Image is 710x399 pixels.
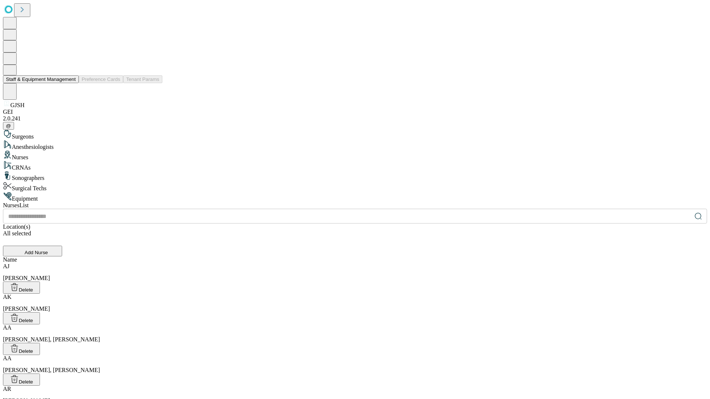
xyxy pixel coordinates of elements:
span: Location(s) [3,224,30,230]
div: Nurses List [3,202,707,209]
span: Delete [19,348,33,354]
span: AA [3,324,11,331]
div: [PERSON_NAME], [PERSON_NAME] [3,324,707,343]
span: AR [3,386,11,392]
div: Anesthesiologists [3,140,707,150]
div: 2.0.241 [3,115,707,122]
div: Sonographers [3,171,707,181]
span: Delete [19,379,33,385]
span: Delete [19,318,33,323]
div: Equipment [3,192,707,202]
span: AK [3,294,11,300]
button: Delete [3,282,40,294]
div: All selected [3,230,707,237]
button: Tenant Params [123,75,162,83]
div: [PERSON_NAME] [3,263,707,282]
button: Staff & Equipment Management [3,75,79,83]
span: AA [3,355,11,361]
span: Add Nurse [25,250,48,255]
div: Surgical Techs [3,181,707,192]
div: Name [3,256,707,263]
span: Delete [19,287,33,293]
button: Delete [3,343,40,355]
button: Delete [3,374,40,386]
button: @ [3,122,14,130]
span: @ [6,123,11,129]
div: [PERSON_NAME] [3,294,707,312]
div: CRNAs [3,161,707,171]
button: Add Nurse [3,246,62,256]
span: AJ [3,263,10,269]
div: GEI [3,109,707,115]
button: Delete [3,312,40,324]
div: Nurses [3,150,707,161]
button: Preference Cards [79,75,123,83]
div: Surgeons [3,130,707,140]
span: GJSH [10,102,24,108]
div: [PERSON_NAME], [PERSON_NAME] [3,355,707,374]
